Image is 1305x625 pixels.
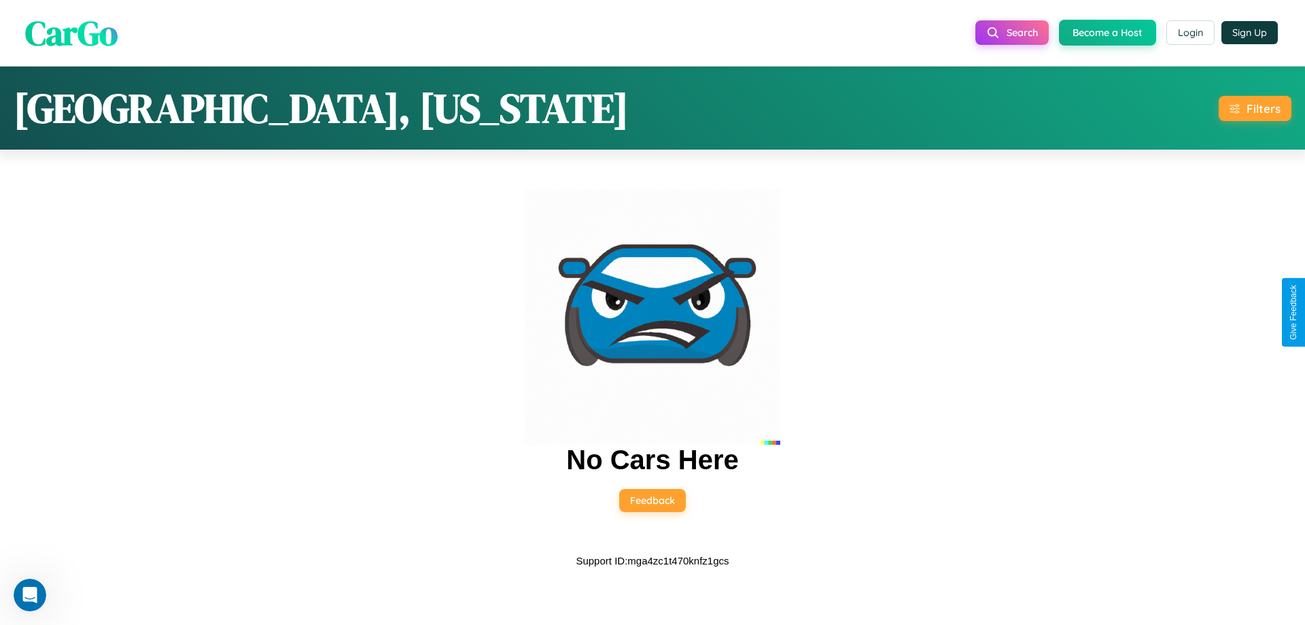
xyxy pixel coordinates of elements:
div: Give Feedback [1289,285,1298,340]
button: Login [1166,20,1215,45]
button: Become a Host [1059,20,1156,46]
h1: [GEOGRAPHIC_DATA], [US_STATE] [14,80,629,136]
button: Search [975,20,1049,45]
button: Sign Up [1221,21,1278,44]
h2: No Cars Here [566,445,738,475]
p: Support ID: mga4zc1t470knfz1gcs [576,552,729,570]
span: CarGo [25,9,118,56]
button: Feedback [619,489,686,512]
span: Search [1007,27,1038,39]
div: Filters [1247,101,1281,116]
img: car [525,189,780,445]
button: Filters [1219,96,1291,121]
iframe: Intercom live chat [14,579,46,611]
